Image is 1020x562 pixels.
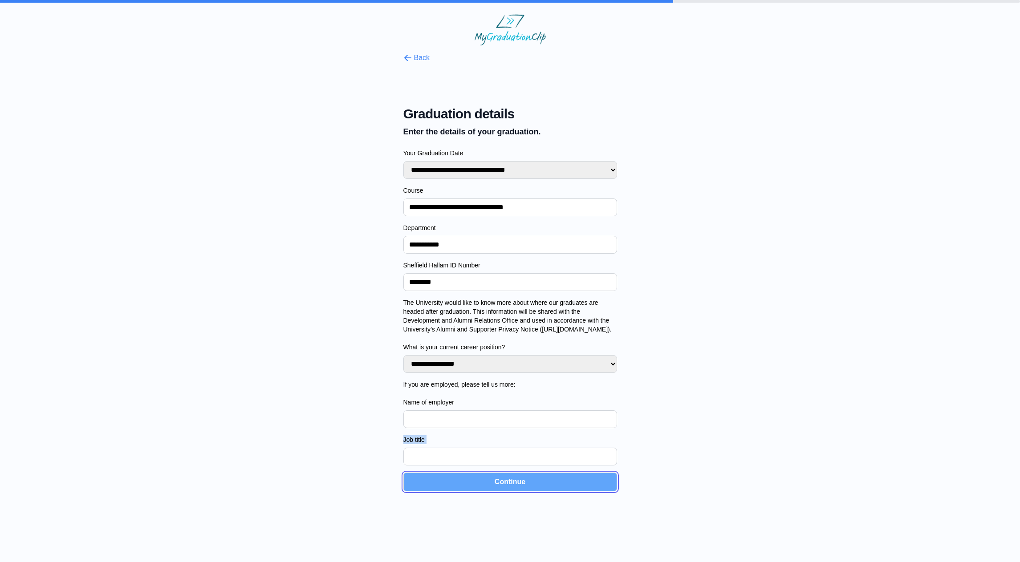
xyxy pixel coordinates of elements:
span: Graduation details [403,106,617,122]
img: MyGraduationClip [475,14,546,45]
p: Enter the details of your graduation. [403,125,617,138]
label: Department [403,223,617,232]
label: Sheffield Hallam ID Number [403,261,617,270]
label: Your Graduation Date [403,149,617,158]
label: The University would like to know more about where our graduates are headed after graduation. Thi... [403,298,617,352]
button: Back [403,53,430,63]
label: Job title [403,435,617,444]
button: Continue [403,473,617,491]
label: Course [403,186,617,195]
label: If you are employed, please tell us more: Name of employer [403,380,617,407]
